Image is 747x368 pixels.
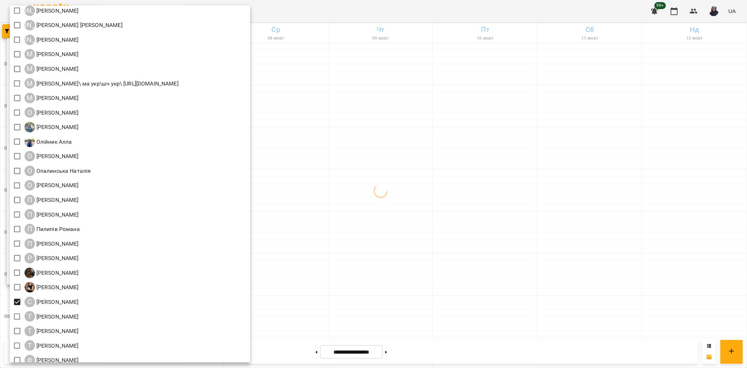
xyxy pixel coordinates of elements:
[35,211,79,219] p: [PERSON_NAME]
[35,298,79,306] p: [PERSON_NAME]
[25,78,35,89] div: М
[25,180,79,191] a: О [PERSON_NAME]
[25,180,79,191] div: Осовська Юлія
[25,268,79,278] a: С [PERSON_NAME]
[25,6,35,16] div: [PERSON_NAME]
[25,107,79,118] div: Оксана Ушакова
[25,224,80,234] a: П Пилипів Романа
[35,313,79,321] p: [PERSON_NAME]
[35,167,91,175] p: Опалинська Наталія
[25,49,79,60] a: М [PERSON_NAME]
[25,253,79,264] div: Рогаткіна Валерія
[25,166,91,176] div: Опалинська Наталія
[25,297,79,307] div: Столярчук Діана
[35,138,72,146] p: Олійник Алла
[25,151,79,162] div: Олійник Валентин
[35,21,123,29] p: [PERSON_NAME] [PERSON_NAME]
[35,269,79,277] p: [PERSON_NAME]
[25,64,79,74] a: М [PERSON_NAME]
[35,181,79,190] p: [PERSON_NAME]
[25,180,35,191] div: О
[35,152,79,161] p: [PERSON_NAME]
[25,326,35,336] div: Т
[25,6,79,16] div: Луньова Ганна
[25,49,79,60] div: Марина Альхімович
[25,311,79,322] div: Танасова Оксана
[25,355,79,366] a: Ф [PERSON_NAME]
[25,311,79,322] a: Т [PERSON_NAME]
[35,283,79,292] p: [PERSON_NAME]
[25,137,72,147] div: Олійник Алла
[25,20,35,30] div: [PERSON_NAME]
[35,196,79,204] p: [PERSON_NAME]
[35,80,179,88] p: [PERSON_NAME]\ ма укр\шч укр\ [URL][DOMAIN_NAME]
[25,326,79,336] a: Т [PERSON_NAME]
[25,35,79,45] div: Лісняк Оксана
[25,64,35,74] div: М
[35,356,79,364] p: [PERSON_NAME]
[25,107,35,118] div: О
[25,355,35,366] div: Ф
[25,93,35,103] div: М
[25,195,35,205] div: П
[25,282,79,293] div: Стефак Марія Ярославівна
[35,65,79,73] p: [PERSON_NAME]
[25,107,79,118] a: О [PERSON_NAME]
[25,224,35,234] div: П
[25,239,79,249] a: П [PERSON_NAME]
[25,209,79,220] a: П [PERSON_NAME]
[25,224,80,234] div: Пилипів Романа
[25,151,35,162] div: О
[25,239,35,249] div: П
[25,340,35,351] div: Т
[25,6,79,16] a: [PERSON_NAME] [PERSON_NAME]
[25,268,79,278] div: Сорока Ростислав
[25,253,35,264] div: Р
[25,282,35,293] img: С
[25,122,79,132] div: Оладько Марія
[25,151,79,162] a: О [PERSON_NAME]
[35,109,79,117] p: [PERSON_NAME]
[35,50,79,59] p: [PERSON_NAME]
[35,7,79,15] p: [PERSON_NAME]
[25,49,35,60] div: М
[25,297,79,307] a: С [PERSON_NAME]
[25,20,123,30] a: [PERSON_NAME] [PERSON_NAME] [PERSON_NAME]
[25,195,79,205] div: Панасенко Дарина
[25,20,123,30] div: Ліпатьєва Ольга
[35,254,79,263] p: [PERSON_NAME]
[25,166,35,176] div: О
[25,311,35,322] div: Т
[25,209,79,220] div: Перейма Юлія
[25,35,79,45] a: [PERSON_NAME] [PERSON_NAME]
[25,297,35,307] div: С
[25,122,35,132] img: О
[25,268,35,278] img: С
[35,240,79,248] p: [PERSON_NAME]
[25,93,79,103] a: М [PERSON_NAME]
[25,355,79,366] div: Фень Юлія
[35,342,79,350] p: [PERSON_NAME]
[25,122,79,132] a: О [PERSON_NAME]
[25,137,35,147] img: О
[25,326,79,336] div: Тейсар Людмила
[25,195,79,205] a: П [PERSON_NAME]
[25,93,79,103] div: Мосюра Лариса
[35,225,80,233] p: Пилипів Романа
[35,36,79,44] p: [PERSON_NAME]
[25,340,79,351] div: Тюрдьо Лариса
[25,239,79,249] div: Попроцька Ольга
[35,94,79,102] p: [PERSON_NAME]
[35,327,79,335] p: [PERSON_NAME]
[25,166,91,176] a: О Опалинська Наталія
[25,282,79,293] a: С [PERSON_NAME]
[25,78,179,89] a: М [PERSON_NAME]\ ма укр\шч укр\ [URL][DOMAIN_NAME]
[25,340,79,351] a: Т [PERSON_NAME]
[25,137,72,147] a: О Олійник Алла
[25,209,35,220] div: П
[25,78,179,89] div: Мойсук Надія\ ма укр\шч укр\ https://us06web.zoom.us/j/84559859332
[25,35,35,45] div: [PERSON_NAME]
[25,253,79,264] a: Р [PERSON_NAME]
[25,64,79,74] div: Медюх Руслана
[35,123,79,131] p: [PERSON_NAME]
